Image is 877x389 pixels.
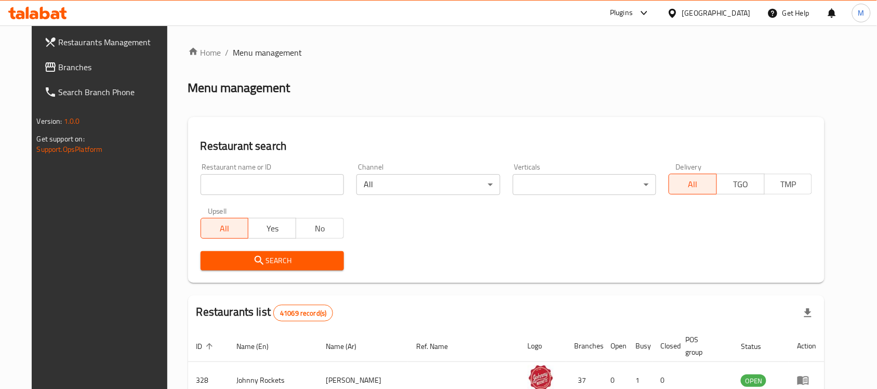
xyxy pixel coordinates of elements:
span: TMP [769,177,808,192]
span: Name (Ar) [326,340,370,353]
span: 1.0.0 [64,114,80,128]
h2: Restaurants list [196,304,334,321]
button: TMP [764,174,813,194]
h2: Restaurant search [201,138,813,154]
button: Yes [248,218,296,239]
span: Search Branch Phone [59,86,170,98]
a: Home [188,46,221,59]
button: No [296,218,344,239]
span: OPEN [741,375,766,387]
div: Total records count [273,305,333,321]
span: Branches [59,61,170,73]
span: Status [741,340,775,353]
a: Support.OpsPlatform [37,142,103,156]
th: Action [789,330,825,362]
span: Name (En) [237,340,283,353]
label: Delivery [676,163,702,171]
div: All [356,174,500,195]
span: Get support on: [37,132,85,146]
span: Yes [253,221,292,236]
span: No [300,221,340,236]
th: Busy [628,330,653,362]
span: All [673,177,713,192]
div: ​ [513,174,656,195]
div: Plugins [610,7,633,19]
button: All [201,218,249,239]
label: Upsell [208,208,227,215]
h2: Menu management [188,80,290,96]
span: Search [209,254,336,267]
span: Restaurants Management [59,36,170,48]
a: Branches [36,55,178,80]
span: M [858,7,865,19]
nav: breadcrumb [188,46,825,59]
span: ID [196,340,216,353]
input: Search for restaurant name or ID.. [201,174,344,195]
button: TGO [716,174,765,194]
span: Ref. Name [416,340,461,353]
div: Menu [797,374,816,386]
th: Logo [520,330,566,362]
th: Branches [566,330,603,362]
span: All [205,221,245,236]
span: 41069 record(s) [274,308,333,318]
th: Open [603,330,628,362]
a: Search Branch Phone [36,80,178,105]
div: OPEN [741,374,766,387]
span: TGO [721,177,761,192]
span: POS group [686,333,721,358]
button: All [669,174,717,194]
button: Search [201,251,344,270]
th: Closed [653,330,677,362]
div: Export file [795,301,820,326]
span: Menu management [233,46,302,59]
a: Restaurants Management [36,30,178,55]
div: [GEOGRAPHIC_DATA] [682,7,751,19]
span: Version: [37,114,62,128]
li: / [225,46,229,59]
